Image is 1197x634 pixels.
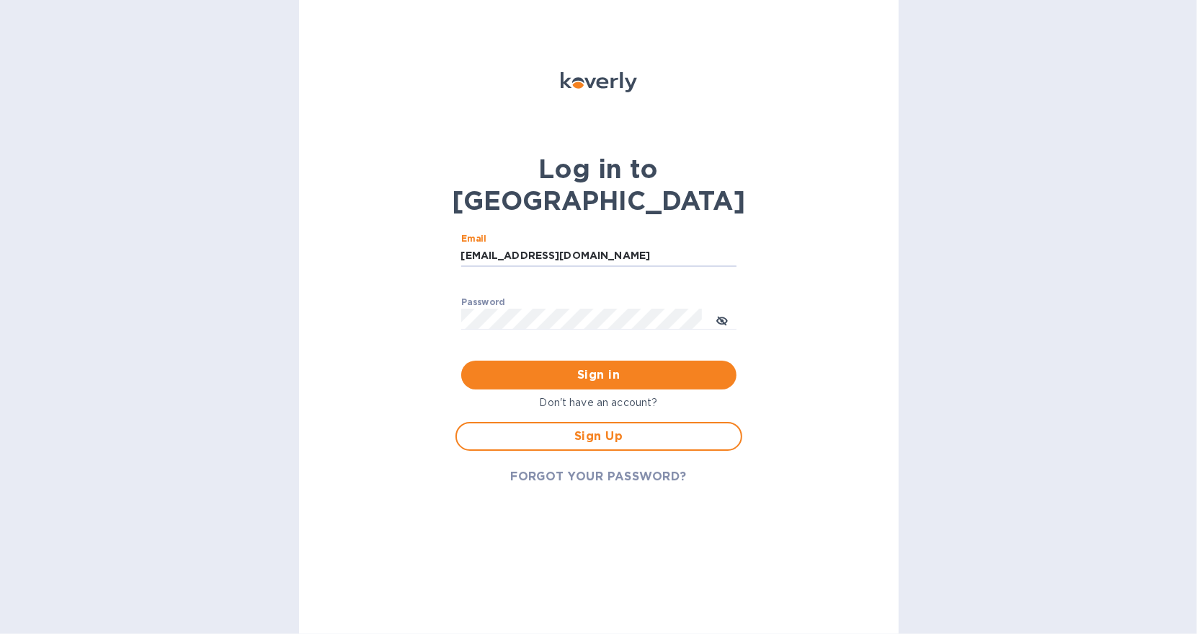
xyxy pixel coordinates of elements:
span: Sign in [473,366,725,384]
button: toggle password visibility [708,305,737,334]
label: Password [461,298,505,307]
button: Sign in [461,361,737,389]
img: Koverly [561,72,637,92]
span: FORGOT YOUR PASSWORD? [510,468,687,485]
p: Don't have an account? [455,395,742,410]
button: Sign Up [455,422,742,451]
span: Sign Up [468,428,729,445]
label: Email [461,234,486,243]
b: Log in to [GEOGRAPHIC_DATA] [452,153,745,216]
button: FORGOT YOUR PASSWORD? [499,462,698,491]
